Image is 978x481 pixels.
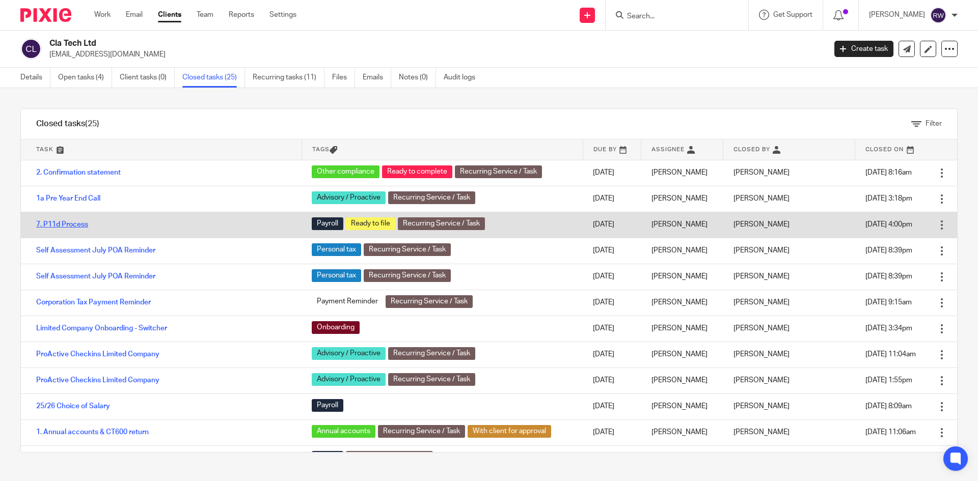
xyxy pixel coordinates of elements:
[388,347,475,360] span: Recurring Service / Task
[583,367,641,393] td: [DATE]
[182,68,245,88] a: Closed tasks (25)
[312,269,361,282] span: Personal tax
[312,321,360,334] span: Onboarding
[444,68,483,88] a: Audit logs
[269,10,296,20] a: Settings
[733,325,790,332] span: [PERSON_NAME]
[583,160,641,186] td: [DATE]
[583,419,641,445] td: [DATE]
[641,342,723,367] td: [PERSON_NAME]
[733,273,790,280] span: [PERSON_NAME]
[834,41,893,57] a: Create task
[49,38,665,49] h2: Cla Tech Ltd
[641,160,723,186] td: [PERSON_NAME]
[378,425,465,438] span: Recurring Service / Task
[36,403,110,410] a: 25/26 Choice of Salary
[312,399,343,412] span: Payroll
[399,68,436,88] a: Notes (0)
[120,68,175,88] a: Client tasks (0)
[865,377,912,384] span: [DATE] 1:55pm
[36,429,149,436] a: 1. Annual accounts & CT600 return
[398,217,485,230] span: Recurring Service / Task
[346,451,433,464] span: Recurring Service / Task
[312,425,375,438] span: Annual accounts
[312,243,361,256] span: Personal tax
[733,169,790,176] span: [PERSON_NAME]
[733,221,790,228] span: [PERSON_NAME]
[364,243,451,256] span: Recurring Service / Task
[773,11,812,18] span: Get Support
[312,295,383,308] span: Payment Reminder
[36,169,121,176] a: 2. Confirmation statement
[869,10,925,20] p: [PERSON_NAME]
[641,264,723,290] td: [PERSON_NAME]
[733,377,790,384] span: [PERSON_NAME]
[158,10,181,20] a: Clients
[382,165,452,178] span: Ready to complete
[930,7,946,23] img: svg%3E
[332,68,355,88] a: Files
[36,221,88,228] a: 7. P11d Process
[865,429,916,436] span: [DATE] 11:06am
[36,273,155,280] a: Self Assessment July POA Reminder
[865,299,912,306] span: [DATE] 9:15am
[641,212,723,238] td: [PERSON_NAME]
[926,120,942,127] span: Filter
[865,325,912,332] span: [DATE] 3:34pm
[641,445,723,471] td: [PERSON_NAME]
[865,247,912,254] span: [DATE] 8:39pm
[312,451,343,464] span: Payroll
[865,195,912,202] span: [DATE] 3:18pm
[865,351,916,358] span: [DATE] 11:04am
[733,247,790,254] span: [PERSON_NAME]
[126,10,143,20] a: Email
[865,273,912,280] span: [DATE] 8:39pm
[468,425,551,438] span: With client for approval
[312,217,343,230] span: Payroll
[36,119,99,129] h1: Closed tasks
[641,186,723,212] td: [PERSON_NAME]
[20,38,42,60] img: svg%3E
[20,68,50,88] a: Details
[49,49,819,60] p: [EMAIL_ADDRESS][DOMAIN_NAME]
[388,191,475,204] span: Recurring Service / Task
[733,299,790,306] span: [PERSON_NAME]
[36,351,159,358] a: ProActive Checkins Limited Company
[312,347,386,360] span: Advisory / Proactive
[583,316,641,342] td: [DATE]
[641,419,723,445] td: [PERSON_NAME]
[363,68,391,88] a: Emails
[388,373,475,386] span: Recurring Service / Task
[36,325,167,332] a: Limited Company Onboarding - Switcher
[229,10,254,20] a: Reports
[386,295,473,308] span: Recurring Service / Task
[641,316,723,342] td: [PERSON_NAME]
[85,120,99,128] span: (25)
[36,377,159,384] a: ProActive Checkins Limited Company
[36,299,151,306] a: Corporation Tax Payment Reminder
[302,139,583,160] th: Tags
[583,212,641,238] td: [DATE]
[865,169,912,176] span: [DATE] 8:16am
[641,393,723,419] td: [PERSON_NAME]
[312,191,386,204] span: Advisory / Proactive
[58,68,112,88] a: Open tasks (4)
[583,290,641,316] td: [DATE]
[94,10,111,20] a: Work
[20,8,71,22] img: Pixie
[733,403,790,410] span: [PERSON_NAME]
[641,290,723,316] td: [PERSON_NAME]
[364,269,451,282] span: Recurring Service / Task
[312,373,386,386] span: Advisory / Proactive
[583,445,641,471] td: [DATE]
[583,264,641,290] td: [DATE]
[733,195,790,202] span: [PERSON_NAME]
[455,165,542,178] span: Recurring Service / Task
[253,68,324,88] a: Recurring tasks (11)
[36,195,100,202] a: 1a Pre Year End Call
[865,221,912,228] span: [DATE] 4:00pm
[641,238,723,264] td: [PERSON_NAME]
[641,367,723,393] td: [PERSON_NAME]
[312,165,379,178] span: Other compliance
[626,12,718,21] input: Search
